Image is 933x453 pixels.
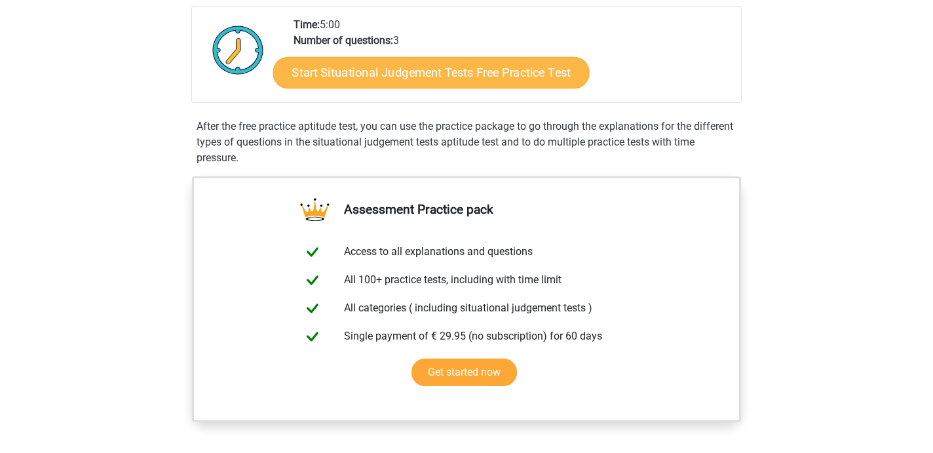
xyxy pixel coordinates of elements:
[284,17,740,102] div: 5:00 3
[205,17,271,83] img: Clock
[191,119,742,166] div: After the free practice aptitude test, you can use the practice package to go through the explana...
[294,18,320,31] b: Time:
[411,359,517,386] a: Get started now
[273,57,590,89] a: Start Situational Judgement Tests Free Practice Test
[294,34,393,47] b: Number of questions:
